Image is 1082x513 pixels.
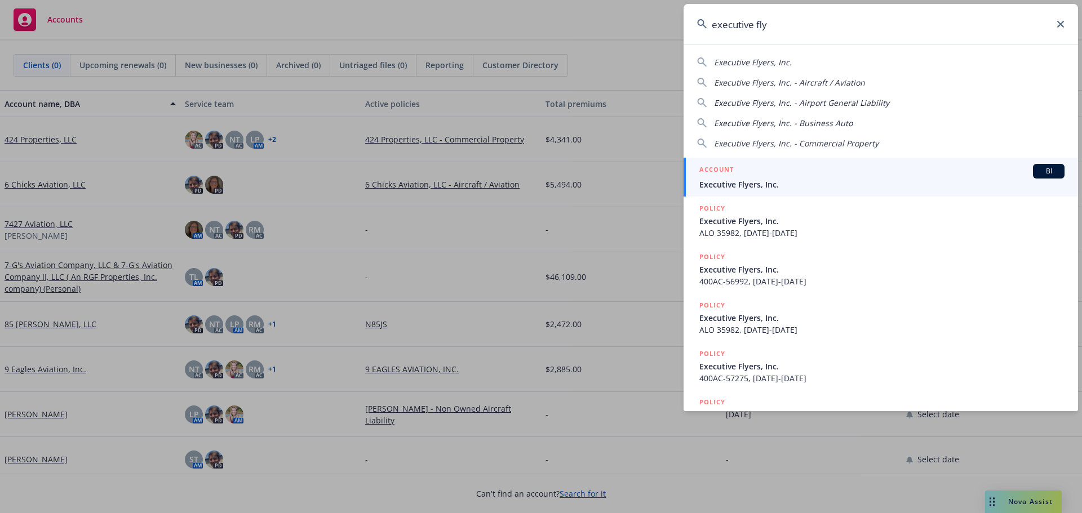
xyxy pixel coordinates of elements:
[1037,166,1060,176] span: BI
[699,300,725,311] h5: POLICY
[684,245,1078,293] a: POLICYExecutive Flyers, Inc.400AC-56992, [DATE]-[DATE]
[714,138,879,149] span: Executive Flyers, Inc. - Commercial Property
[699,396,725,408] h5: POLICY
[699,264,1065,275] span: Executive Flyers, Inc.
[699,179,1065,190] span: Executive Flyers, Inc.
[684,342,1078,390] a: POLICYExecutive Flyers, Inc.400AC-57275, [DATE]-[DATE]
[699,227,1065,239] span: ALO 35982, [DATE]-[DATE]
[714,57,792,68] span: Executive Flyers, Inc.
[699,164,734,177] h5: ACCOUNT
[699,324,1065,336] span: ALO 35982, [DATE]-[DATE]
[699,203,725,214] h5: POLICY
[714,97,889,108] span: Executive Flyers, Inc. - Airport General Liability
[714,118,853,128] span: Executive Flyers, Inc. - Business Auto
[699,215,1065,227] span: Executive Flyers, Inc.
[684,390,1078,439] a: POLICYExecutive Flyers, Inc.
[699,348,725,359] h5: POLICY
[699,360,1065,372] span: Executive Flyers, Inc.
[699,372,1065,384] span: 400AC-57275, [DATE]-[DATE]
[684,197,1078,245] a: POLICYExecutive Flyers, Inc.ALO 35982, [DATE]-[DATE]
[684,4,1078,44] input: Search...
[714,77,865,88] span: Executive Flyers, Inc. - Aircraft / Aviation
[699,409,1065,421] span: Executive Flyers, Inc.
[699,275,1065,287] span: 400AC-56992, [DATE]-[DATE]
[684,293,1078,342] a: POLICYExecutive Flyers, Inc.ALO 35982, [DATE]-[DATE]
[699,251,725,262] h5: POLICY
[699,312,1065,324] span: Executive Flyers, Inc.
[684,158,1078,197] a: ACCOUNTBIExecutive Flyers, Inc.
